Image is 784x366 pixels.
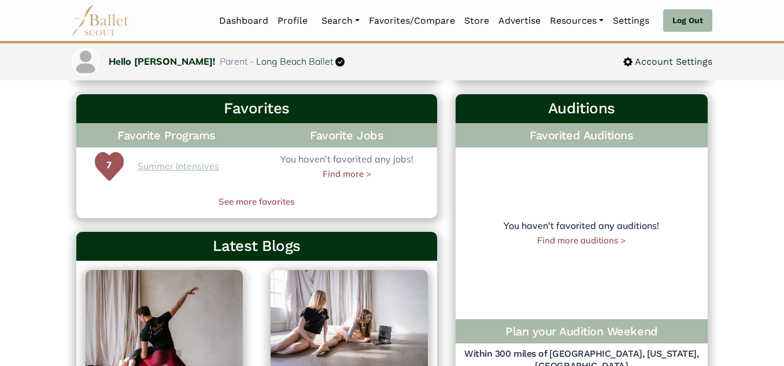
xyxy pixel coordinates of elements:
[76,195,437,209] a: See more favorites
[456,219,708,234] p: You haven't favorited any auditions!
[250,56,254,67] span: -
[257,152,437,181] div: You haven't favorited any jobs!
[257,123,437,147] h4: Favorite Jobs
[364,9,460,33] a: Favorites/Compare
[256,56,333,67] a: Long Beach Ballet
[76,123,257,147] h4: Favorite Programs
[86,99,428,119] h3: Favorites
[220,56,247,67] span: Parent
[460,9,494,33] a: Store
[537,235,626,246] a: Find more auditions >
[663,9,712,32] a: Log Out
[465,324,698,339] h4: Plan your Audition Weekend
[317,9,364,33] a: Search
[545,9,608,33] a: Resources
[73,49,98,75] img: profile picture
[633,54,712,69] span: Account Settings
[95,158,124,187] p: 7
[86,236,428,256] h3: Latest Blogs
[465,99,698,119] h3: Auditions
[95,152,124,181] img: heart-green.svg
[623,54,712,69] a: Account Settings
[465,128,698,143] h4: Favorited Auditions
[323,167,371,181] a: Find more >
[109,56,215,67] a: Hello [PERSON_NAME]!
[138,159,219,174] a: Summer Intensives
[494,9,545,33] a: Advertise
[608,9,654,33] a: Settings
[273,9,312,33] a: Profile
[215,9,273,33] a: Dashboard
